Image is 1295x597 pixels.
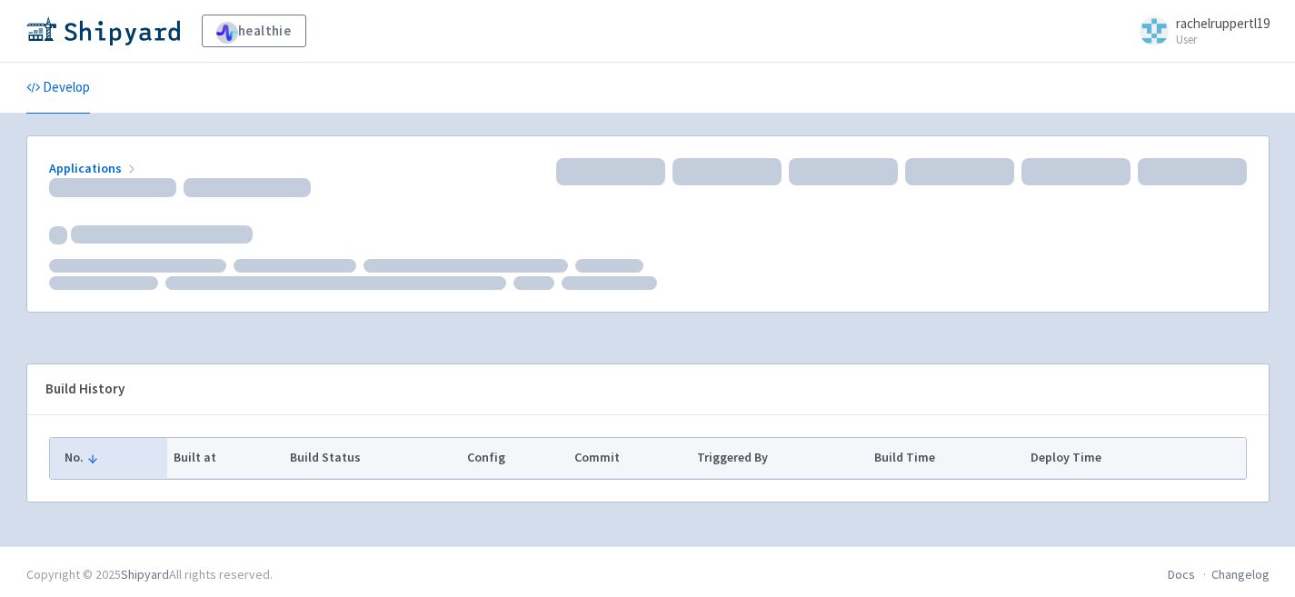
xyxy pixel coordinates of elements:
[45,379,1221,400] div: Build History
[284,438,462,478] th: Build Status
[49,160,139,176] a: Applications
[1168,566,1195,582] a: Docs
[167,438,284,478] th: Built at
[869,438,1024,478] th: Build Time
[26,565,273,584] div: Copyright © 2025 All rights reserved.
[26,63,90,114] a: Develop
[1024,438,1201,478] th: Deploy Time
[65,448,162,467] button: No.
[121,566,169,582] a: Shipyard
[692,438,869,478] th: Triggered By
[1176,15,1270,32] span: rachelruppertl19
[569,438,692,478] th: Commit
[1176,34,1270,45] small: User
[1129,16,1270,45] a: rachelruppertl19 User
[26,16,180,45] img: Shipyard logo
[202,15,306,47] a: healthie
[462,438,569,478] th: Config
[1211,566,1270,582] a: Changelog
